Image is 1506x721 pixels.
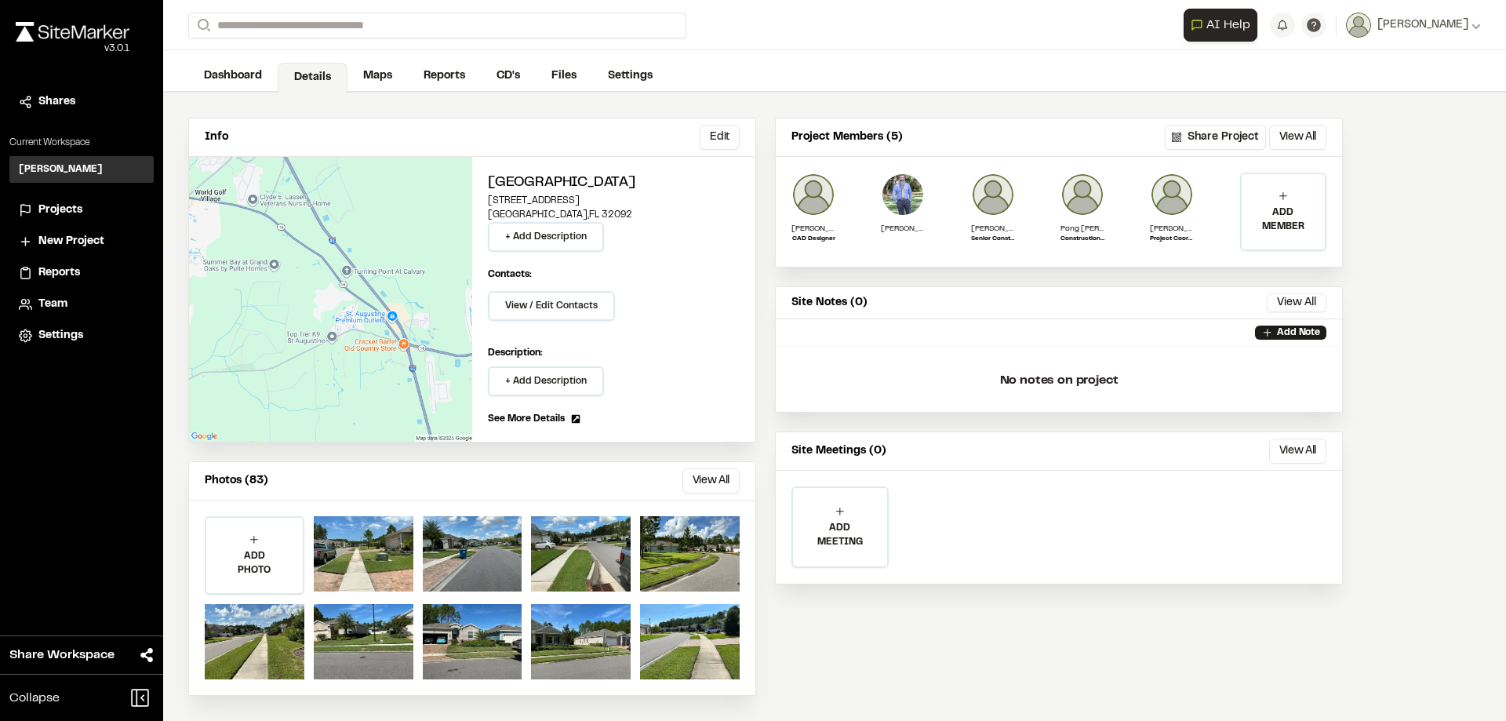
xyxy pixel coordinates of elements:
[791,223,835,235] p: [PERSON_NAME]
[38,296,67,313] span: Team
[16,42,129,56] div: Oh geez...please don't...
[278,63,347,93] a: Details
[1184,9,1257,42] button: Open AI Assistant
[19,296,144,313] a: Team
[38,233,104,250] span: New Project
[1150,173,1194,217] img: Jennifer Quinto
[791,294,868,311] p: Site Notes (0)
[488,173,740,194] h2: [GEOGRAPHIC_DATA]
[1346,13,1371,38] img: User
[1377,16,1468,34] span: [PERSON_NAME]
[700,125,740,150] button: Edit
[881,223,925,235] p: [PERSON_NAME]
[38,264,80,282] span: Reports
[1267,293,1326,312] button: View All
[592,61,668,91] a: Settings
[1060,223,1104,235] p: Pong [PERSON_NAME]
[971,223,1015,235] p: [PERSON_NAME]
[1060,173,1104,217] img: Pong Lanh
[38,93,75,111] span: Shares
[1150,223,1194,235] p: [PERSON_NAME]
[1150,235,1194,244] p: Project Coordinator
[971,235,1015,244] p: Senior Construction Inspector
[488,412,565,426] span: See More Details
[188,61,278,91] a: Dashboard
[791,129,903,146] p: Project Members (5)
[408,61,481,91] a: Reports
[791,442,886,460] p: Site Meetings (0)
[19,162,103,177] h3: [PERSON_NAME]
[1269,439,1326,464] button: View All
[881,173,925,217] img: Branden J Marcinell
[1060,235,1104,244] p: Construction Inspector
[1346,13,1481,38] button: [PERSON_NAME]
[19,202,144,219] a: Projects
[488,346,740,360] p: Description:
[19,93,144,111] a: Shares
[488,268,532,282] p: Contacts:
[788,355,1330,406] p: No notes on project
[19,233,144,250] a: New Project
[1184,9,1264,42] div: Open AI Assistant
[488,222,604,252] button: + Add Description
[205,129,228,146] p: Info
[16,22,129,42] img: rebrand.png
[488,291,615,321] button: View / Edit Contacts
[791,235,835,244] p: CAD Designer
[1165,125,1266,150] button: Share Project
[1242,206,1325,234] p: ADD MEMBER
[1269,125,1326,150] button: View All
[481,61,536,91] a: CD's
[1206,16,1250,35] span: AI Help
[206,549,303,577] p: ADD PHOTO
[793,521,887,549] p: ADD MEETING
[19,264,144,282] a: Reports
[9,136,154,150] p: Current Workspace
[9,689,60,708] span: Collapse
[38,327,83,344] span: Settings
[791,173,835,217] img: Michael Williams
[19,327,144,344] a: Settings
[488,366,604,396] button: + Add Description
[188,13,216,38] button: Search
[536,61,592,91] a: Files
[682,468,740,493] button: View All
[488,208,740,222] p: [GEOGRAPHIC_DATA] , FL 32092
[488,194,740,208] p: [STREET_ADDRESS]
[347,61,408,91] a: Maps
[1277,326,1320,340] p: Add Note
[9,646,115,665] span: Share Workspace
[38,202,82,219] span: Projects
[971,173,1015,217] img: Mike Silverstein
[205,472,268,490] p: Photos (83)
